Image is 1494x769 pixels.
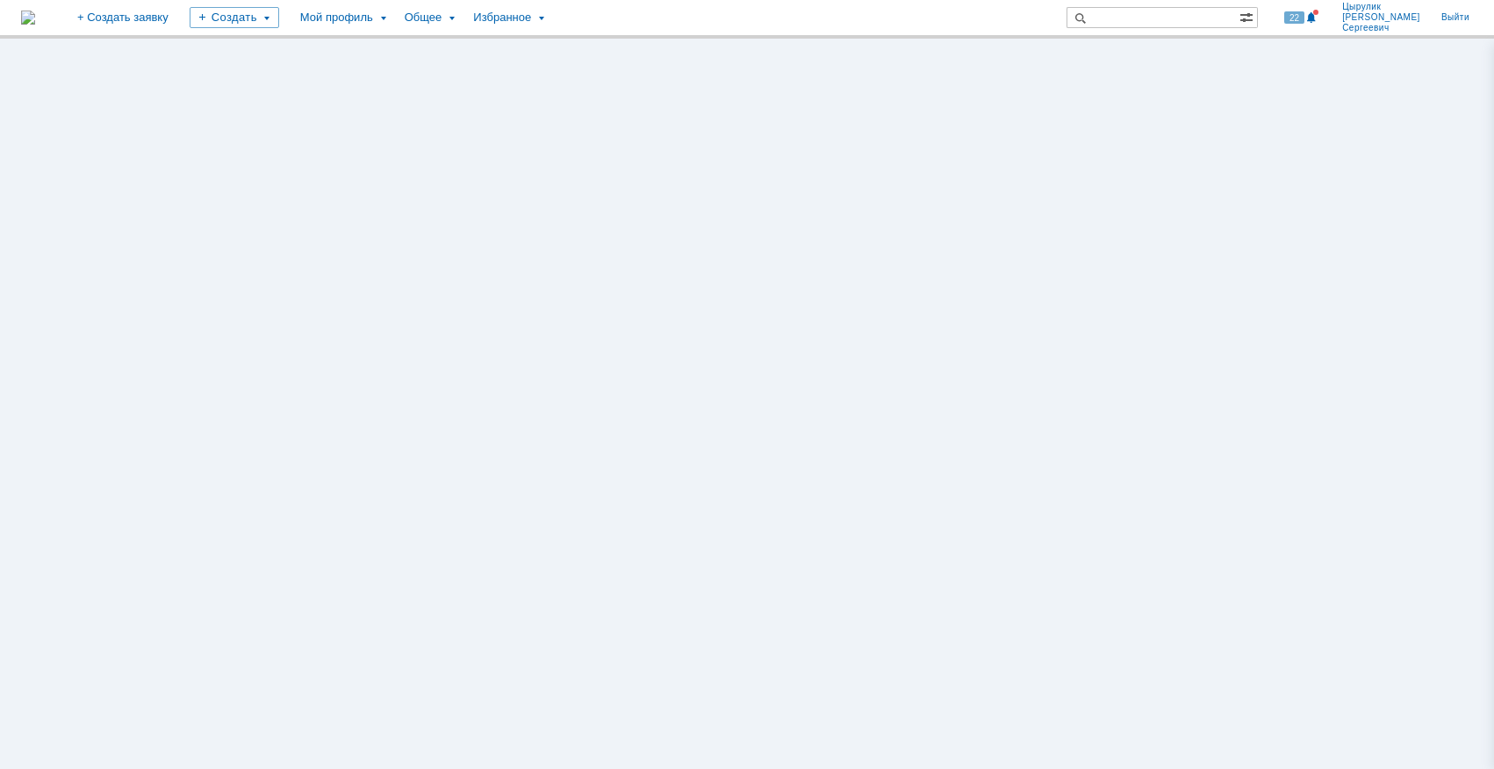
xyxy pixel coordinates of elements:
[1342,2,1420,12] span: Цырулик
[1342,23,1420,33] span: Сергеевич
[1239,8,1257,25] span: Расширенный поиск
[21,11,35,25] a: Перейти на домашнюю страницу
[1342,12,1420,23] span: [PERSON_NAME]
[21,11,35,25] img: logo
[190,7,279,28] div: Создать
[1284,11,1304,24] span: 22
